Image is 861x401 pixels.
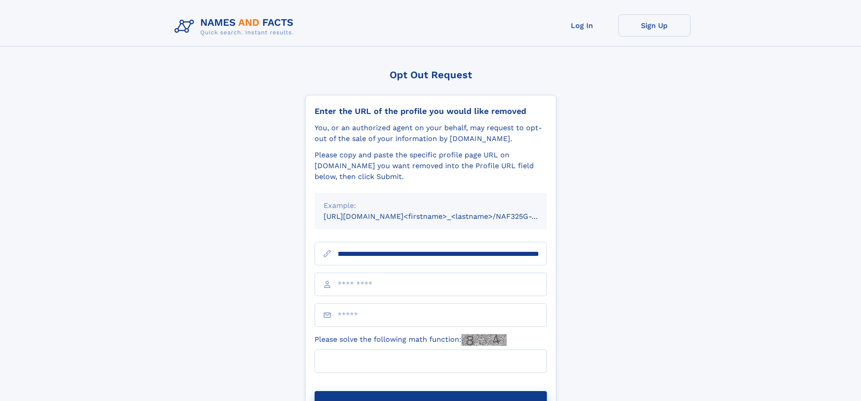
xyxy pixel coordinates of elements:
[315,150,547,182] div: Please copy and paste the specific profile page URL on [DOMAIN_NAME] you want removed into the Pr...
[315,123,547,144] div: You, or an authorized agent on your behalf, may request to opt-out of the sale of your informatio...
[324,212,564,221] small: [URL][DOMAIN_NAME]<firstname>_<lastname>/NAF325G-xxxxxxxx
[305,69,556,80] div: Opt Out Request
[324,200,538,211] div: Example:
[171,14,301,39] img: Logo Names and Facts
[315,106,547,116] div: Enter the URL of the profile you would like removed
[618,14,691,37] a: Sign Up
[546,14,618,37] a: Log In
[315,334,507,346] label: Please solve the following math function:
